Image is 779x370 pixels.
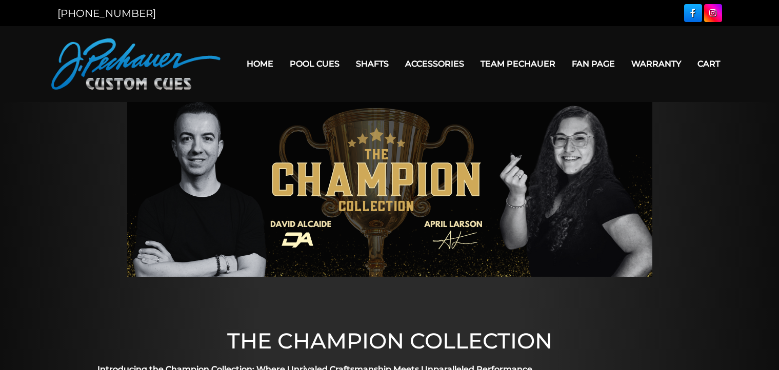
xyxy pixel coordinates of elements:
a: Cart [689,51,728,77]
a: Home [238,51,282,77]
a: Team Pechauer [472,51,564,77]
a: Pool Cues [282,51,348,77]
img: Pechauer Custom Cues [51,38,221,90]
a: [PHONE_NUMBER] [57,7,156,19]
a: Warranty [623,51,689,77]
a: Fan Page [564,51,623,77]
a: Accessories [397,51,472,77]
a: Shafts [348,51,397,77]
